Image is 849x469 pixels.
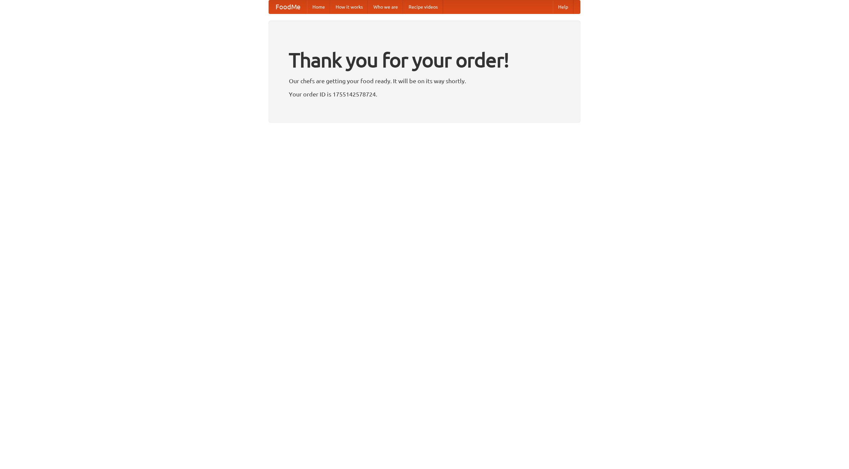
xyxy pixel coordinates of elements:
a: How it works [330,0,368,14]
p: Our chefs are getting your food ready. It will be on its way shortly. [289,76,560,86]
a: Help [553,0,573,14]
a: Home [307,0,330,14]
a: FoodMe [269,0,307,14]
a: Who we are [368,0,403,14]
p: Your order ID is 1755142578724. [289,89,560,99]
a: Recipe videos [403,0,443,14]
h1: Thank you for your order! [289,44,560,76]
